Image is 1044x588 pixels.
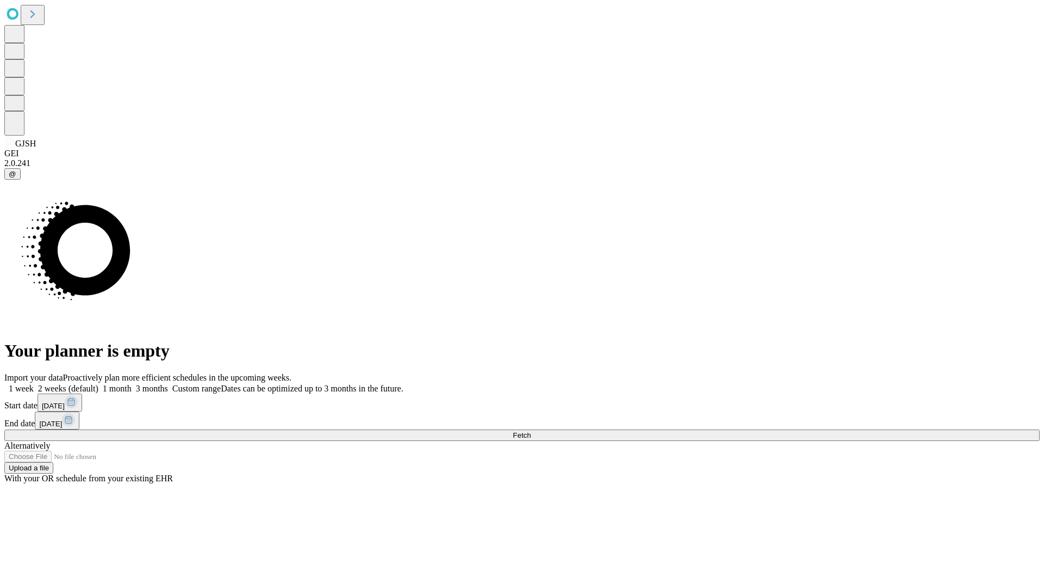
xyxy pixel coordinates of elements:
div: GEI [4,149,1040,158]
span: 1 month [103,384,132,393]
button: [DATE] [38,394,82,412]
div: 2.0.241 [4,158,1040,168]
span: Dates can be optimized up to 3 months in the future. [221,384,403,393]
button: [DATE] [35,412,79,430]
span: [DATE] [39,420,62,428]
button: Fetch [4,430,1040,441]
span: 2 weeks (default) [38,384,98,393]
span: 1 week [9,384,34,393]
span: 3 months [136,384,168,393]
span: With your OR schedule from your existing EHR [4,474,173,483]
span: Proactively plan more efficient schedules in the upcoming weeks. [63,373,291,382]
h1: Your planner is empty [4,341,1040,361]
div: End date [4,412,1040,430]
span: @ [9,170,16,178]
span: GJSH [15,139,36,148]
div: Start date [4,394,1040,412]
span: Custom range [172,384,221,393]
span: Import your data [4,373,63,382]
span: [DATE] [42,402,65,410]
span: Fetch [513,431,531,439]
span: Alternatively [4,441,50,450]
button: @ [4,168,21,180]
button: Upload a file [4,462,53,474]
